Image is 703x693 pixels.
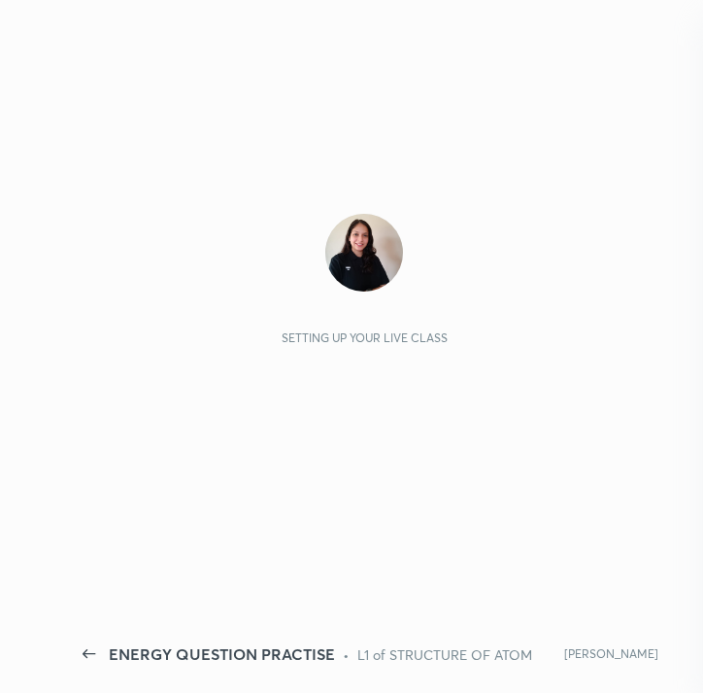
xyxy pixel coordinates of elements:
div: • [343,644,350,665]
div: Setting up your live class [282,330,448,345]
div: ENERGY QUESTION PRACTISE [109,642,335,666]
div: L1 of STRUCTURE OF ATOM [357,644,532,665]
img: 263bd4893d0d45f69ecaf717666c2383.jpg [325,214,403,292]
div: [PERSON_NAME] [564,647,658,661]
